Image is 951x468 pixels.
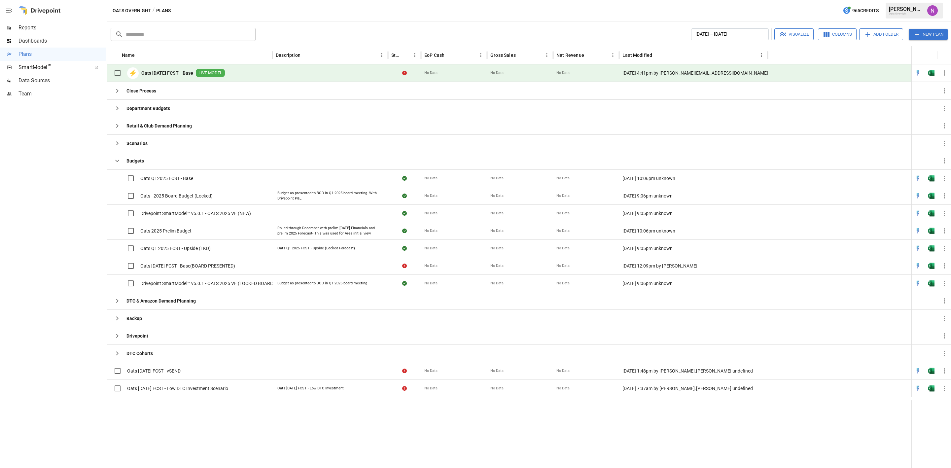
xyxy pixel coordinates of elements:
[126,350,153,357] b: DTC Cohorts
[424,193,438,198] span: No Data
[927,5,938,16] img: Nina McKinney
[542,51,551,60] button: Gross Sales column menu
[889,12,923,15] div: Oats Overnight
[140,280,295,287] span: Drivepoint SmartModel™ v5.0.1 - OATS 2025 VF (LOCKED BOARD BUDGET))
[127,368,181,374] span: Oats [DATE] FCST - vSEND
[915,228,921,234] img: quick-edit-flash.b8aec18c.svg
[402,368,407,374] div: Error during sync.
[277,281,367,286] div: Budget as presented to BOD in Q1 2025 board meeting
[126,298,196,304] b: DTC & Amazon Demand Planning
[277,191,383,201] div: Budget as presented to BOD in Q1 2025 board meeting. With Drivepoint P&L
[377,51,386,60] button: Description column menu
[490,211,504,216] span: No Data
[556,386,570,391] span: No Data
[140,210,251,217] span: Drivepoint SmartModel™ v5.0.1 - OATS 2025 VF (NEW)
[402,70,407,76] div: Error during sync.
[619,379,768,397] div: [DATE] 7:37am by [PERSON_NAME].[PERSON_NAME] undefined
[276,53,300,58] div: Description
[445,51,454,60] button: Sort
[915,70,921,76] img: quick-edit-flash.b8aec18c.svg
[556,228,570,234] span: No Data
[928,385,934,392] div: Open in Excel
[402,193,407,199] div: Sync complete
[424,386,438,391] span: No Data
[928,245,934,252] div: Open in Excel
[915,245,921,252] img: quick-edit-flash.b8aec18c.svg
[840,5,881,17] button: 965Credits
[622,53,652,58] div: Last Modified
[608,51,617,60] button: Net Revenue column menu
[915,385,921,392] img: quick-edit-flash.b8aec18c.svg
[915,70,921,76] div: Open in Quick Edit
[127,67,139,79] div: ⚡
[909,29,948,40] button: New Plan
[18,37,106,45] span: Dashboards
[490,263,504,269] span: No Data
[915,245,921,252] div: Open in Quick Edit
[153,7,155,15] div: /
[915,368,921,374] div: Open in Quick Edit
[424,263,438,269] span: No Data
[928,368,934,374] div: Open in Excel
[127,385,228,392] span: Oats [DATE] FCST - Low DTC Investment Scenario
[619,187,768,204] div: [DATE] 9:06pm unknown
[556,368,570,374] span: No Data
[928,210,934,217] div: Open in Excel
[490,281,504,286] span: No Data
[424,246,438,251] span: No Data
[402,175,407,182] div: Sync complete
[424,176,438,181] span: No Data
[915,210,921,217] div: Open in Quick Edit
[915,368,921,374] img: quick-edit-flash.b8aec18c.svg
[928,70,934,76] div: Open in Excel
[774,28,814,40] button: Visualize
[619,274,768,292] div: [DATE] 9:06pm unknown
[126,333,148,339] b: Drivepoint
[424,368,438,374] span: No Data
[140,245,211,252] span: Oats Q1 2025 FCST - Upside (LKD)
[277,226,383,236] div: Rolled through December with prelim [DATE] Financials and prelim 2025 Forecast- This was used for...
[928,193,934,199] div: Open in Excel
[490,386,504,391] span: No Data
[113,7,151,15] button: Oats Overnight
[18,24,106,32] span: Reports
[410,51,419,60] button: Status column menu
[928,368,934,374] img: g5qfjXmAAAAABJRU5ErkJggg==
[424,281,438,286] span: No Data
[490,228,504,234] span: No Data
[424,211,438,216] span: No Data
[122,53,135,58] div: Name
[619,239,768,257] div: [DATE] 9:05pm unknown
[928,175,934,182] img: g5qfjXmAAAAABJRU5ErkJggg==
[490,193,504,198] span: No Data
[424,228,438,234] span: No Data
[126,105,170,112] b: Department Budgets
[476,51,485,60] button: EoP Cash column menu
[585,51,594,60] button: Sort
[277,386,344,391] div: Oats [DATE] FCST - Low DTC Investment
[619,257,768,274] div: [DATE] 12:09pm by [PERSON_NAME]
[928,228,934,234] div: Open in Excel
[757,51,766,60] button: Last Modified column menu
[516,51,526,60] button: Sort
[126,140,148,147] b: Scenarios
[915,193,921,199] div: Open in Quick Edit
[915,280,921,287] div: Open in Quick Edit
[556,211,570,216] span: No Data
[135,51,145,60] button: Sort
[928,263,934,269] div: Open in Excel
[401,51,410,60] button: Sort
[301,51,310,60] button: Sort
[402,263,407,269] div: Error during sync.
[424,70,438,76] span: No Data
[140,193,213,199] span: Oats - 2025 Board Budget (Locked)
[915,280,921,287] img: quick-edit-flash.b8aec18c.svg
[915,263,921,269] div: Open in Quick Edit
[619,64,768,82] div: [DATE] 4:41pm by [PERSON_NAME][EMAIL_ADDRESS][DOMAIN_NAME] undefined
[126,88,156,94] b: Close Process
[490,246,504,251] span: No Data
[18,50,106,58] span: Plans
[619,222,768,239] div: [DATE] 10:06pm unknown
[47,62,52,71] span: ™
[691,28,769,40] button: [DATE] – [DATE]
